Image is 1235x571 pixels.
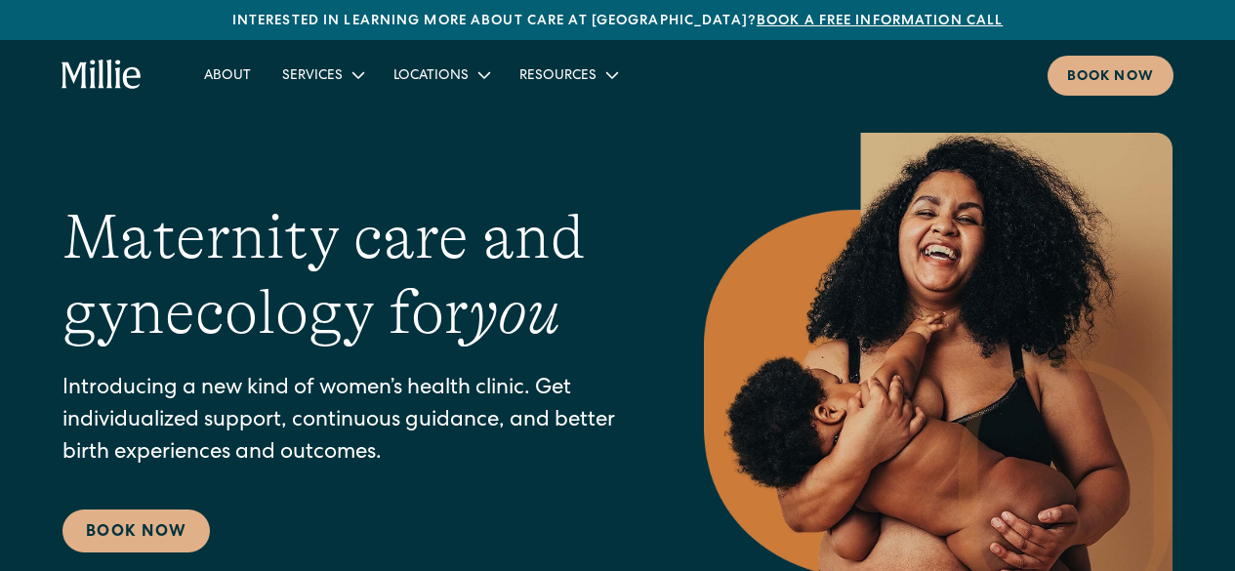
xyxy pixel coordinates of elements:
[62,200,626,350] h1: Maternity care and gynecology for
[282,66,343,87] div: Services
[393,66,469,87] div: Locations
[62,510,210,552] a: Book Now
[519,66,597,87] div: Resources
[62,60,142,91] a: home
[1067,67,1154,88] div: Book now
[267,59,378,91] div: Services
[378,59,504,91] div: Locations
[757,15,1003,28] a: Book a free information call
[188,59,267,91] a: About
[62,374,626,470] p: Introducing a new kind of women’s health clinic. Get individualized support, continuous guidance,...
[504,59,632,91] div: Resources
[469,277,560,347] em: you
[1048,56,1173,96] a: Book now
